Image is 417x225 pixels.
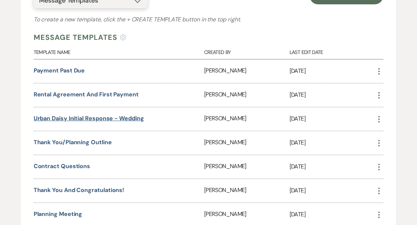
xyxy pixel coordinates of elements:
a: Thank you and Congratulations! [34,186,125,194]
p: [DATE] [290,114,375,124]
div: [PERSON_NAME] [204,107,290,131]
h4: Message Templates [34,32,117,43]
a: Rental Agreement and First Payment [34,91,139,98]
div: Last Edit Date [290,43,375,59]
a: Planning Meeting [34,210,83,218]
a: Contract Questions [34,162,90,170]
p: [DATE] [290,66,375,76]
div: [PERSON_NAME] [204,131,290,155]
div: [PERSON_NAME] [204,179,290,203]
div: [PERSON_NAME] [204,155,290,179]
p: [DATE] [290,210,375,219]
div: Created By [204,43,290,59]
a: Thank you/Planning outline [34,138,112,146]
p: [DATE] [290,186,375,195]
span: + Create Template [127,16,181,23]
div: Template Name [34,43,204,59]
h3: To create a new template, click the button in the top right. [34,15,384,24]
p: [DATE] [290,138,375,147]
div: [PERSON_NAME] [204,59,290,83]
p: [DATE] [290,90,375,100]
a: Payment Past Due [34,67,85,74]
a: Urban Daisy Initial Response - Wedding [34,114,144,122]
p: [DATE] [290,162,375,171]
div: [PERSON_NAME] [204,83,290,107]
